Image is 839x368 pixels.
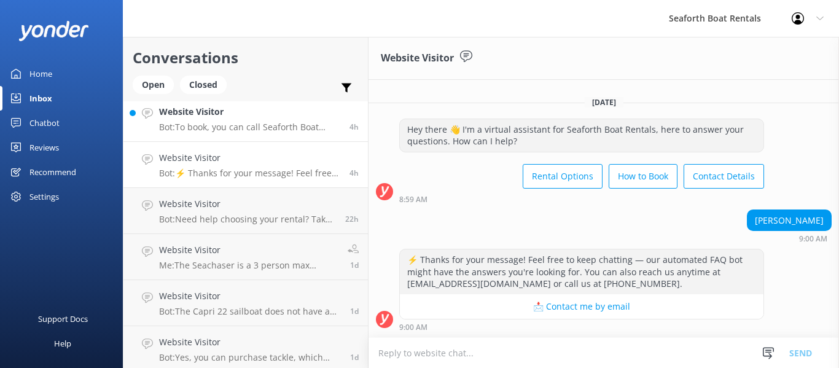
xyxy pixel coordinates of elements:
h4: Website Visitor [159,151,340,165]
div: Home [29,61,52,86]
p: Bot: Yes, you can purchase tackle, which includes lures, at our Coronado and [GEOGRAPHIC_DATA] lo... [159,352,341,363]
a: Website VisitorBot:⚡ Thanks for your message! Feel free to keep chatting — our automated FAQ bot ... [123,142,368,188]
img: yonder-white-logo.png [18,21,89,41]
p: Bot: Need help choosing your rental? Take our quiz to help narrow down your options! Click [URL][... [159,214,336,225]
h2: Conversations [133,46,359,69]
button: 📩 Contact me by email [400,294,763,319]
a: Website VisitorBot:To book, you can call Seaforth Boat Rental or visit their website to choose yo... [123,96,368,142]
p: Me: The Seachaser is a 3 person max capacity. Apologies for the confusion. [159,260,338,271]
h3: Website Visitor [381,50,454,66]
div: Hey there 👋 I'm a virtual assistant for Seaforth Boat Rentals, here to answer your questions. How... [400,119,763,152]
p: Bot: The Capri 22 sailboat does not have a bathroom on board. However, restrooms are available at... [159,306,341,317]
button: Rental Options [523,164,603,189]
div: ⚡ Thanks for your message! Feel free to keep chatting — our automated FAQ bot might have the answ... [400,249,763,294]
h4: Website Visitor [159,243,338,257]
span: Sep 10 2025 09:51am (UTC -07:00) America/Tijuana [350,352,359,362]
div: Closed [180,76,227,94]
a: Website VisitorMe:The Seachaser is a 3 person max capacity. Apologies for the confusion.1d [123,234,368,280]
strong: 8:59 AM [399,196,427,203]
div: Inbox [29,86,52,111]
div: Reviews [29,135,59,160]
div: Settings [29,184,59,209]
div: Sep 11 2025 09:00am (UTC -07:00) America/Tijuana [747,234,832,243]
span: [DATE] [585,97,623,108]
a: Website VisitorBot:Need help choosing your rental? Take our quiz to help narrow down your options... [123,188,368,234]
button: Contact Details [684,164,764,189]
strong: 9:00 AM [799,235,827,243]
button: How to Book [609,164,677,189]
div: [PERSON_NAME] [747,210,831,231]
p: Bot: To book, you can call Seaforth Boat Rental or visit their website to choose your equipment. ... [159,122,340,133]
span: Sep 10 2025 10:23am (UTC -07:00) America/Tijuana [350,306,359,316]
span: Sep 10 2025 12:09pm (UTC -07:00) America/Tijuana [350,260,359,270]
h4: Website Visitor [159,289,341,303]
a: Website VisitorBot:The Capri 22 sailboat does not have a bathroom on board. However, restrooms ar... [123,280,368,326]
span: Sep 11 2025 09:25am (UTC -07:00) America/Tijuana [349,122,359,132]
div: Recommend [29,160,76,184]
div: Sep 11 2025 09:00am (UTC -07:00) America/Tijuana [399,323,764,331]
div: Open [133,76,174,94]
h4: Website Visitor [159,105,340,119]
div: Help [54,331,71,356]
span: Sep 11 2025 09:00am (UTC -07:00) America/Tijuana [349,168,359,178]
p: Bot: ⚡ Thanks for your message! Feel free to keep chatting — our automated FAQ bot might have the... [159,168,340,179]
strong: 9:00 AM [399,324,427,331]
div: Support Docs [38,307,88,331]
h4: Website Visitor [159,335,341,349]
span: Sep 10 2025 03:15pm (UTC -07:00) America/Tijuana [345,214,359,224]
a: Open [133,77,180,91]
div: Chatbot [29,111,60,135]
h4: Website Visitor [159,197,336,211]
div: Sep 11 2025 08:59am (UTC -07:00) America/Tijuana [399,195,764,203]
a: Closed [180,77,233,91]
